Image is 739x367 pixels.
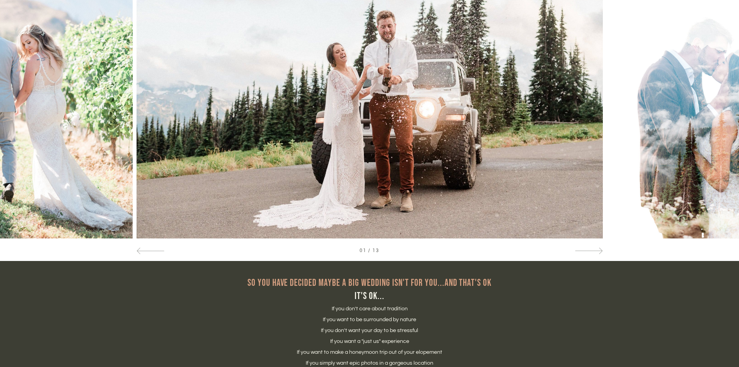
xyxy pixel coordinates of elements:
[332,306,408,311] span: If you don't care about tradition
[297,350,442,355] span: If you want to make a honeymoon trip out of your elopement
[360,248,367,253] span: 01
[372,248,379,253] span: 13
[306,360,433,366] span: If you simply want epic photos in a gorgeous location
[330,339,409,344] span: If you want a "just us" experience
[355,290,384,302] span: It's ok...
[368,248,371,253] span: /
[323,317,416,322] span: If you want to be surrounded by nature
[247,277,492,289] span: So you have decided maybe a big wedding isn't for you...and that's ok
[321,328,418,333] span: If you don't want your day to be stressful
